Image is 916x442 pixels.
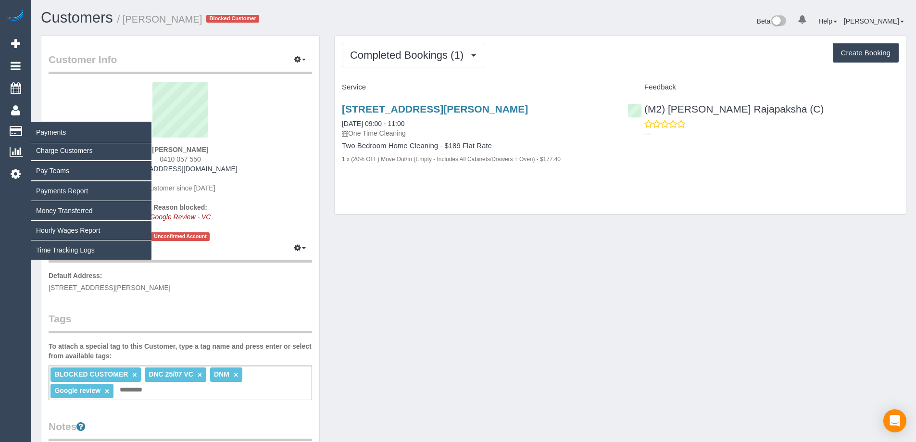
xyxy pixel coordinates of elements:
[818,17,837,25] a: Help
[132,371,137,379] a: ×
[123,165,237,173] a: [EMAIL_ADDRESS][DOMAIN_NAME]
[41,9,113,26] a: Customers
[49,284,171,291] span: [STREET_ADDRESS][PERSON_NAME]
[342,83,613,91] h4: Service
[342,103,528,114] a: [STREET_ADDRESS][PERSON_NAME]
[234,371,238,379] a: ×
[883,409,906,432] div: Open Intercom Messenger
[350,49,468,61] span: Completed Bookings (1)
[149,370,193,378] span: DNC 25/07 VC
[145,184,215,192] span: Customer since [DATE]
[105,387,109,395] a: ×
[6,10,25,23] img: Automaid Logo
[160,155,201,163] span: 0410 057 550
[31,140,151,260] ul: Payments
[627,83,899,91] h4: Feedback
[214,370,229,378] span: DNM
[31,161,151,180] a: Pay Teams
[31,181,151,201] a: Payments Report
[342,120,404,127] a: [DATE] 09:00 - 11:00
[49,271,102,280] label: Default Address:
[342,142,613,150] h4: Two Bedroom Home Cleaning - $189 Flat Rate
[54,370,128,378] span: BLOCKED CUSTOMER
[152,146,208,153] strong: [PERSON_NAME]
[206,15,259,23] span: Blocked Customer
[117,14,202,25] small: / [PERSON_NAME]
[770,15,786,28] img: New interface
[342,156,561,163] small: 1 x (20% OFF) Move Out/In (Empty - Includes All Cabinets/Drawers + Oven) - $177.40
[31,221,151,240] a: Hourly Wages Report
[31,121,151,143] span: Payments
[150,213,211,221] em: Google Review - VC
[54,387,100,394] span: Google review
[833,43,899,63] button: Create Booking
[49,52,312,74] legend: Customer Info
[627,103,824,114] a: (M2) [PERSON_NAME] Rajapaksha (C)
[342,128,613,138] p: One Time Cleaning
[151,232,210,240] span: Unconfirmed Account
[342,43,484,67] button: Completed Bookings (1)
[757,17,787,25] a: Beta
[31,201,151,220] a: Money Transferred
[153,203,207,211] strong: Reason blocked:
[844,17,904,25] a: [PERSON_NAME]
[644,129,899,139] p: ---
[49,341,312,361] label: To attach a special tag to this Customer, type a tag name and press enter or select from availabl...
[198,371,202,379] a: ×
[49,312,312,333] legend: Tags
[31,240,151,260] a: Time Tracking Logs
[49,419,312,441] legend: Notes
[31,141,151,160] a: Charge Customers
